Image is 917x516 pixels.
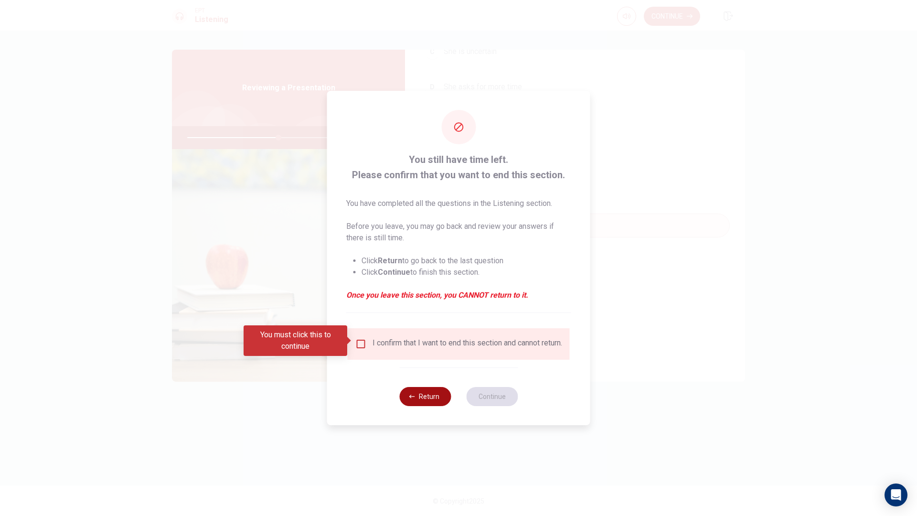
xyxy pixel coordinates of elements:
strong: Return [378,256,402,265]
em: Once you leave this section, you CANNOT return to it. [346,290,571,301]
li: Click to go back to the last question [362,255,571,267]
div: I confirm that I want to end this section and cannot return. [373,338,562,350]
button: Continue [466,387,518,406]
p: You have completed all the questions in the Listening section. [346,198,571,209]
button: Return [399,387,451,406]
strong: Continue [378,268,410,277]
div: You must click this to continue [244,325,347,356]
p: Before you leave, you may go back and review your answers if there is still time. [346,221,571,244]
li: Click to finish this section. [362,267,571,278]
div: Open Intercom Messenger [885,484,907,506]
span: You must click this to continue [355,338,367,350]
span: You still have time left. Please confirm that you want to end this section. [346,152,571,183]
